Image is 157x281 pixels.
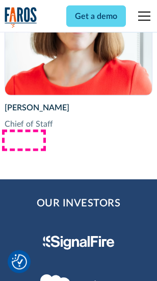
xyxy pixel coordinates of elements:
a: home [5,7,37,28]
div: [PERSON_NAME] [5,102,152,114]
img: Revisit consent button [12,254,27,270]
img: Signal Fire Logo [43,236,115,250]
div: menu [132,4,152,29]
h2: Our Investors [37,196,121,211]
img: Logo of the analytics and reporting company Faros. [5,7,37,28]
a: Get a demo [66,6,126,27]
div: Chief of Staff [5,118,152,130]
button: Cookie Settings [12,254,27,270]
